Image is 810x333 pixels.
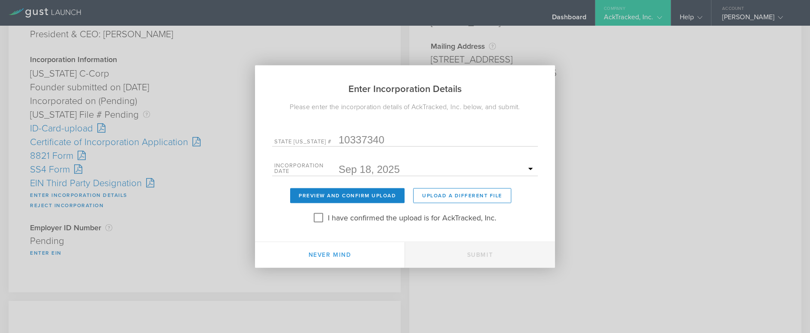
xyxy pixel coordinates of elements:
label: I have confirmed the upload is for AckTracked, Inc. [328,211,496,223]
label: Incorporation Date [274,163,339,176]
button: Upload a different File [413,188,511,203]
h2: Enter Incorporation Details [255,65,555,102]
input: Required [339,163,536,176]
input: Required [339,134,536,146]
div: Please enter the incorporation details of AckTracked, Inc. below, and submit. [255,102,555,112]
button: Never mind [255,242,405,268]
button: Submit [405,242,555,268]
iframe: Chat Widget [767,292,810,333]
label: State [US_STATE] # [274,139,339,146]
button: Preview and Confirm Upload [290,188,405,203]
